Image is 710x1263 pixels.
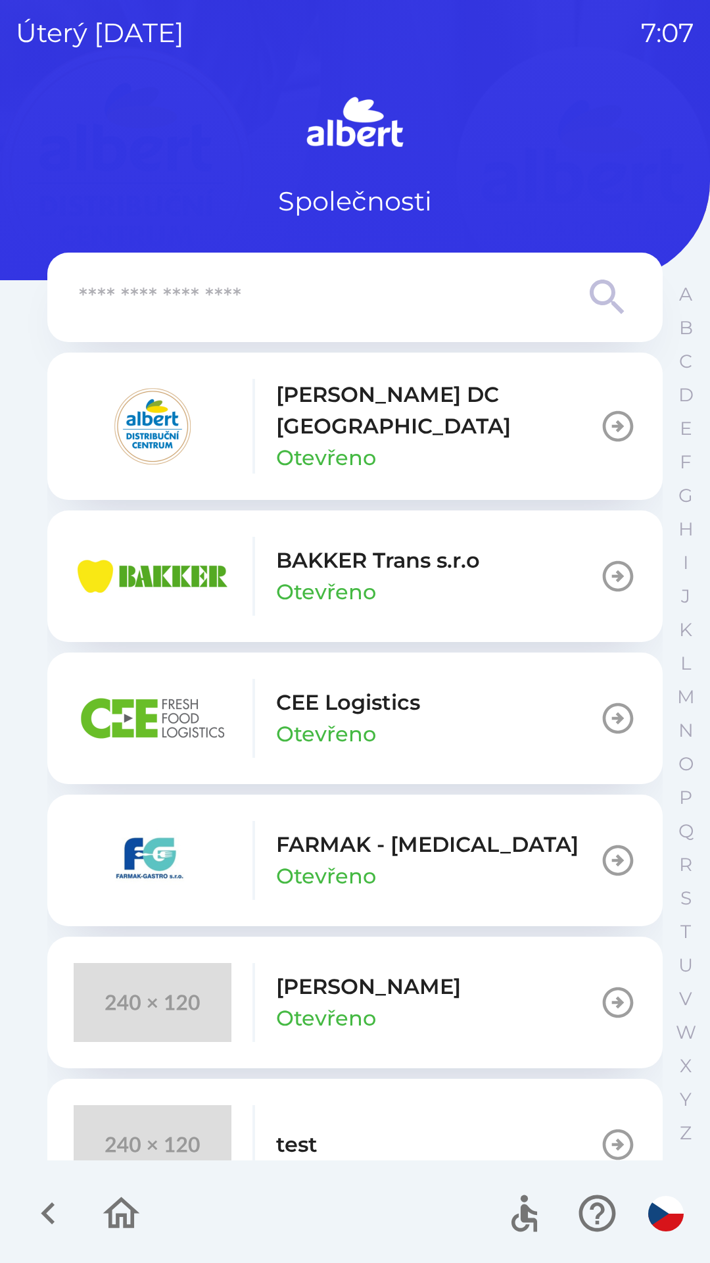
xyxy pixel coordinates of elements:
[669,278,702,311] button: A
[278,182,432,221] p: Společnosti
[669,714,702,747] button: N
[16,13,184,53] p: úterý [DATE]
[74,679,231,758] img: ba8847e2-07ef-438b-a6f1-28de549c3032.png
[679,316,693,339] p: B
[669,412,702,445] button: E
[678,384,694,407] p: D
[678,484,693,507] p: G
[678,518,694,541] p: H
[276,971,461,1003] p: [PERSON_NAME]
[669,479,702,512] button: G
[74,537,231,616] img: eba99837-dbda-48f3-8a63-9647f5990611.png
[669,982,702,1016] button: V
[680,1054,692,1077] p: X
[669,613,702,647] button: K
[276,1003,376,1034] p: Otevřeno
[669,647,702,680] button: L
[669,1016,702,1049] button: W
[680,652,691,675] p: L
[669,546,702,580] button: I
[648,1196,684,1231] img: cs flag
[669,1049,702,1083] button: X
[276,545,480,576] p: BAKKER Trans s.r.o
[669,915,702,949] button: T
[679,283,692,306] p: A
[47,937,663,1068] button: [PERSON_NAME]Otevřeno
[679,987,692,1010] p: V
[276,860,376,892] p: Otevřeno
[679,853,692,876] p: R
[47,510,663,642] button: BAKKER Trans s.r.oOtevřeno
[669,378,702,412] button: D
[669,311,702,345] button: B
[669,512,702,546] button: H
[669,345,702,378] button: C
[669,848,702,881] button: R
[680,451,692,474] p: F
[679,618,692,641] p: K
[681,585,690,608] p: J
[669,781,702,814] button: P
[678,753,694,776] p: O
[676,1021,696,1044] p: W
[47,653,663,784] button: CEE LogisticsOtevřeno
[47,353,663,500] button: [PERSON_NAME] DC [GEOGRAPHIC_DATA]Otevřeno
[276,379,600,442] p: [PERSON_NAME] DC [GEOGRAPHIC_DATA]
[641,13,694,53] p: 7:07
[669,747,702,781] button: O
[669,881,702,915] button: S
[680,1122,692,1145] p: Z
[74,387,231,466] img: 092fc4fe-19c8-4166-ad20-d7efd4551fba.png
[669,949,702,982] button: U
[680,1088,692,1111] p: Y
[669,1083,702,1116] button: Y
[669,580,702,613] button: J
[680,417,692,440] p: E
[680,887,692,910] p: S
[276,687,420,718] p: CEE Logistics
[276,1129,318,1160] p: test
[276,442,376,474] p: Otevřeno
[276,718,376,750] p: Otevřeno
[276,829,579,860] p: FARMAK - [MEDICAL_DATA]
[47,1079,663,1210] button: test
[683,551,688,574] p: I
[679,786,692,809] p: P
[74,1105,231,1184] img: 240x120
[677,685,695,708] p: M
[669,1116,702,1150] button: Z
[47,795,663,926] button: FARMAK - [MEDICAL_DATA]Otevřeno
[669,680,702,714] button: M
[678,719,694,742] p: N
[669,814,702,848] button: Q
[669,445,702,479] button: F
[47,92,663,155] img: Logo
[74,963,231,1042] img: 240x120
[678,954,693,977] p: U
[74,821,231,900] img: 5ee10d7b-21a5-4c2b-ad2f-5ef9e4226557.png
[678,820,694,843] p: Q
[679,350,692,373] p: C
[680,920,691,943] p: T
[276,576,376,608] p: Otevřeno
